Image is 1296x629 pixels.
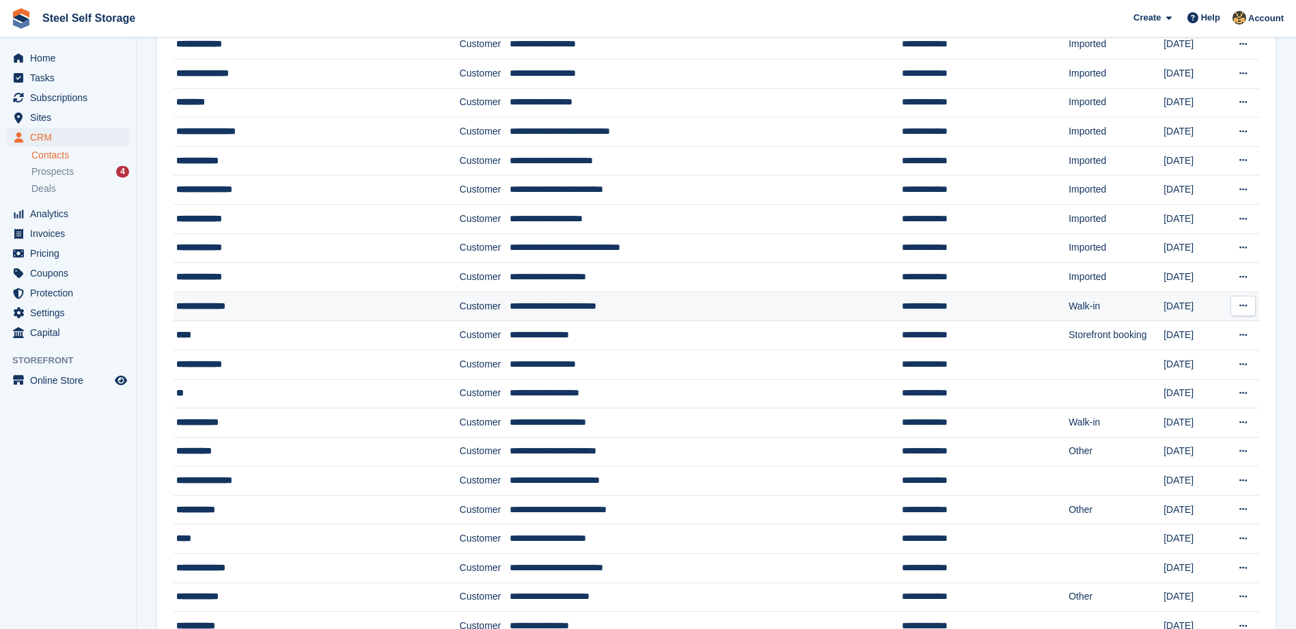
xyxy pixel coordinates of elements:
[460,321,510,350] td: Customer
[1068,59,1163,88] td: Imported
[1068,408,1163,438] td: Walk-in
[116,166,129,178] div: 4
[1068,292,1163,321] td: Walk-in
[7,303,129,322] a: menu
[7,264,129,283] a: menu
[7,128,129,147] a: menu
[1163,554,1224,583] td: [DATE]
[460,350,510,379] td: Customer
[1163,88,1224,117] td: [DATE]
[1068,88,1163,117] td: Imported
[1163,437,1224,466] td: [DATE]
[7,323,129,342] a: menu
[30,108,112,127] span: Sites
[1068,495,1163,525] td: Other
[12,354,136,367] span: Storefront
[7,68,129,87] a: menu
[30,303,112,322] span: Settings
[460,379,510,408] td: Customer
[30,68,112,87] span: Tasks
[7,204,129,223] a: menu
[7,244,129,263] a: menu
[1068,117,1163,147] td: Imported
[1068,583,1163,612] td: Other
[460,176,510,205] td: Customer
[1163,30,1224,59] td: [DATE]
[1163,466,1224,496] td: [DATE]
[1163,234,1224,263] td: [DATE]
[460,30,510,59] td: Customer
[113,372,129,389] a: Preview store
[1163,525,1224,554] td: [DATE]
[30,244,112,263] span: Pricing
[1248,12,1284,25] span: Account
[460,234,510,263] td: Customer
[1163,204,1224,234] td: [DATE]
[30,323,112,342] span: Capital
[1163,263,1224,292] td: [DATE]
[30,48,112,68] span: Home
[1163,292,1224,321] td: [DATE]
[1163,117,1224,147] td: [DATE]
[1163,321,1224,350] td: [DATE]
[460,292,510,321] td: Customer
[460,583,510,612] td: Customer
[1068,234,1163,263] td: Imported
[1163,408,1224,438] td: [DATE]
[460,88,510,117] td: Customer
[7,283,129,303] a: menu
[460,117,510,147] td: Customer
[30,371,112,390] span: Online Store
[7,371,129,390] a: menu
[31,165,129,179] a: Prospects 4
[460,59,510,88] td: Customer
[1163,495,1224,525] td: [DATE]
[1068,321,1163,350] td: Storefront booking
[31,165,74,178] span: Prospects
[1163,176,1224,205] td: [DATE]
[1068,146,1163,176] td: Imported
[1068,30,1163,59] td: Imported
[460,263,510,292] td: Customer
[31,182,129,196] a: Deals
[460,466,510,496] td: Customer
[1068,263,1163,292] td: Imported
[1163,59,1224,88] td: [DATE]
[460,408,510,438] td: Customer
[7,224,129,243] a: menu
[7,108,129,127] a: menu
[30,204,112,223] span: Analytics
[31,182,56,195] span: Deals
[1232,11,1246,25] img: James Steel
[1163,350,1224,379] td: [DATE]
[1163,379,1224,408] td: [DATE]
[460,437,510,466] td: Customer
[30,224,112,243] span: Invoices
[1068,437,1163,466] td: Other
[460,554,510,583] td: Customer
[460,495,510,525] td: Customer
[7,88,129,107] a: menu
[1068,176,1163,205] td: Imported
[1068,204,1163,234] td: Imported
[460,204,510,234] td: Customer
[460,146,510,176] td: Customer
[30,88,112,107] span: Subscriptions
[31,149,129,162] a: Contacts
[30,128,112,147] span: CRM
[30,264,112,283] span: Coupons
[7,48,129,68] a: menu
[460,525,510,554] td: Customer
[30,283,112,303] span: Protection
[37,7,141,29] a: Steel Self Storage
[11,8,31,29] img: stora-icon-8386f47178a22dfd0bd8f6a31ec36ba5ce8667c1dd55bd0f319d3a0aa187defe.svg
[1163,146,1224,176] td: [DATE]
[1163,583,1224,612] td: [DATE]
[1133,11,1161,25] span: Create
[1201,11,1220,25] span: Help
